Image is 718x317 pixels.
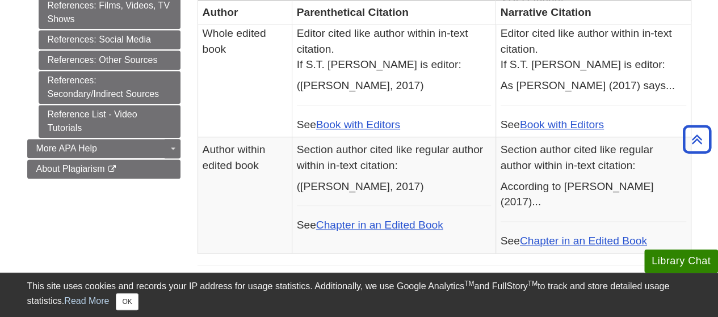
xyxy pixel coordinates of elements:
a: Chapter in an Edited Book [520,235,647,247]
span: About Plagiarism [36,164,105,174]
a: More APA Help [27,139,180,158]
p: ([PERSON_NAME], 2017) [297,78,491,93]
div: This site uses cookies and records your IP address for usage statistics. Additionally, we use Goo... [27,280,691,310]
a: Book with Editors [316,119,400,130]
p: Editor cited like author within in-text citation. If S.T. [PERSON_NAME] is editor: [297,26,491,72]
p: Section author cited like regular author within in-text citation: [297,142,491,173]
button: Library Chat [644,250,718,273]
a: References: Secondary/Indirect Sources [39,71,180,104]
td: See [496,137,691,253]
a: Reference List - Video Tutorials [39,105,180,138]
p: ([PERSON_NAME], 2017) [297,179,491,194]
a: Chapter in an Edited Book [316,219,443,231]
sup: TM [528,280,538,288]
button: Close [116,293,138,310]
a: Read More [64,296,109,306]
p: According to [PERSON_NAME] (2017)... [501,179,686,210]
a: Book with Editors [520,119,604,130]
td: See [292,137,496,253]
a: Back to Top [679,132,715,147]
a: References: Other Sources [39,50,180,70]
a: References: Social Media [39,30,180,49]
td: Author within edited book [198,137,292,253]
td: See [292,21,496,137]
sup: TM [464,280,474,288]
p: As [PERSON_NAME] (2017) says... [501,78,686,93]
span: More APA Help [36,143,97,153]
td: See [496,21,691,137]
p: Section author cited like regular author within in-text citation: [501,142,686,173]
td: Whole edited book [198,21,292,137]
p: Editor cited like author within in-text citation. If S.T. [PERSON_NAME] is editor: [501,26,686,72]
a: About Plagiarism [27,159,180,179]
i: This link opens in a new window [107,166,117,173]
